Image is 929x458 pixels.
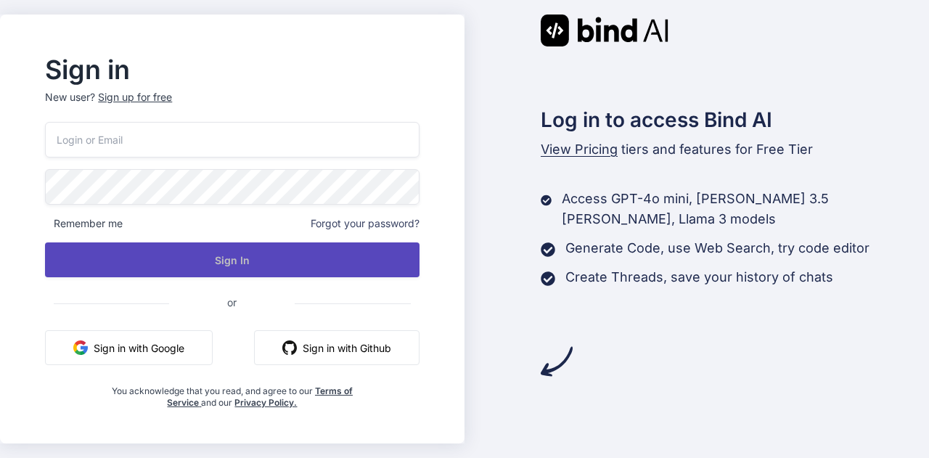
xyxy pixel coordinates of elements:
a: Privacy Policy. [234,397,297,408]
img: github [282,340,297,355]
p: Generate Code, use Web Search, try code editor [565,238,869,258]
button: Sign in with Github [254,330,420,365]
img: Bind AI logo [541,15,668,46]
a: Terms of Service [167,385,353,408]
p: Create Threads, save your history of chats [565,267,833,287]
h2: Sign in [45,58,419,81]
div: You acknowledge that you read, and agree to our and our [107,377,357,409]
h2: Log in to access Bind AI [541,105,929,135]
span: Forgot your password? [311,216,420,231]
span: Remember me [45,216,123,231]
img: arrow [541,345,573,377]
span: View Pricing [541,142,618,157]
div: Sign up for free [98,90,172,105]
button: Sign in with Google [45,330,213,365]
input: Login or Email [45,122,419,158]
button: Sign In [45,242,419,277]
p: Access GPT-4o mini, [PERSON_NAME] 3.5 [PERSON_NAME], Llama 3 models [562,189,929,229]
span: or [169,285,295,320]
img: google [73,340,88,355]
p: New user? [45,90,419,122]
p: tiers and features for Free Tier [541,139,929,160]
